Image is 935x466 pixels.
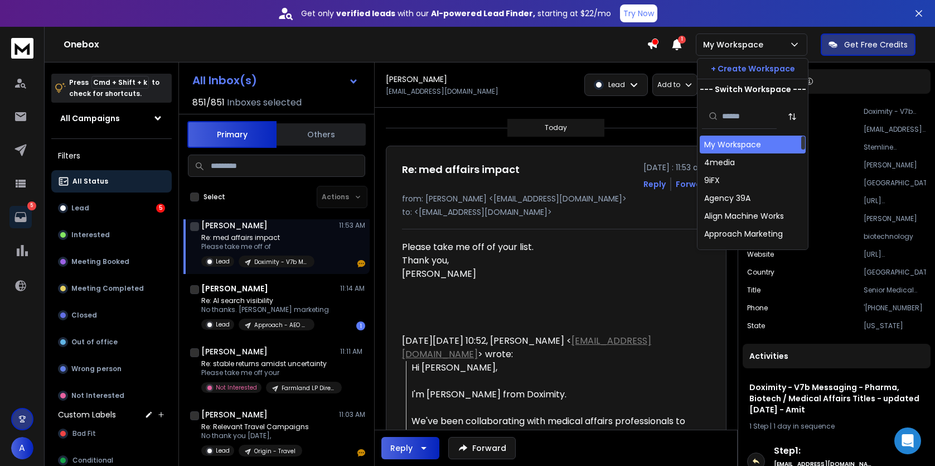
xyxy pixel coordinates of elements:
div: Reply [390,443,413,454]
button: Reply [381,437,439,459]
p: Meeting Completed [71,284,144,293]
p: Out of office [71,338,118,347]
p: [URL][DOMAIN_NAME][PERSON_NAME] [864,196,926,205]
button: Reply [643,179,666,190]
div: My Workspace [704,139,761,150]
div: Open Intercom Messenger [894,427,921,454]
p: Phone [747,304,768,313]
button: Not Interested [51,385,172,407]
div: Activities [743,344,931,368]
p: [US_STATE] [864,321,926,330]
p: Lead [71,204,89,213]
p: No thank you [DATE], [201,431,309,440]
p: Lead [216,320,230,329]
p: Please take me off your [201,368,335,377]
button: Forward [448,437,516,459]
button: Out of office [51,331,172,353]
button: Try Now [620,4,657,22]
div: | [749,422,924,431]
p: Add to [657,80,680,89]
button: A [11,437,33,459]
p: Re: stable returns amidst uncertainty [201,359,335,368]
h1: Onebox [64,38,647,51]
button: All Status [51,170,172,193]
p: 11:11 AM [340,347,365,356]
p: Wrong person [71,364,122,373]
strong: AI-powered Lead Finder, [431,8,535,19]
p: Re: med affairs impact [201,233,314,242]
div: Align Machine Works [704,210,784,222]
p: Get only with our starting at $22/mo [301,8,611,19]
strong: verified leads [336,8,395,19]
span: 1 day in sequence [773,421,835,431]
p: [GEOGRAPHIC_DATA] [864,179,926,188]
span: 851 / 851 [192,96,225,109]
label: Select [204,193,225,201]
p: [GEOGRAPHIC_DATA] [864,268,926,277]
button: Primary [187,121,277,148]
p: 11:14 AM [340,284,365,293]
p: Please take me off of [201,242,314,251]
button: Get Free Credits [821,33,915,56]
button: Closed [51,304,172,326]
div: [PERSON_NAME] [402,267,701,281]
h1: [PERSON_NAME] [201,346,268,357]
p: 5 [27,201,36,210]
h1: [PERSON_NAME] [201,409,268,420]
p: My Workspace [703,39,768,50]
div: 5 [156,204,165,213]
p: Meeting Booked [71,257,129,266]
p: [DATE] : 11:53 am [643,162,710,173]
div: [DATE][DATE] 10:52, [PERSON_NAME] < > wrote: [402,334,701,361]
button: Sort by Sort A-Z [781,105,803,128]
p: Lead [216,446,230,455]
p: [PERSON_NAME] [864,161,926,170]
p: Approach - AEO Campaign [254,321,308,329]
h1: Re: med affairs impact [402,162,520,177]
p: Senior Medical Science Liaison [864,286,926,295]
p: State [747,321,765,330]
p: 11:03 AM [339,410,365,419]
h3: Inboxes selected [227,96,302,109]
p: + Create Workspace [711,63,795,74]
p: Not Interested [71,391,124,400]
h1: [PERSON_NAME] [201,220,268,231]
p: Press to check for shortcuts. [69,77,159,99]
p: Closed [71,311,97,320]
span: 1 [678,36,686,44]
button: Meeting Completed [51,277,172,300]
div: I'm [PERSON_NAME] from Doximity. [411,388,701,401]
p: Origin - Travel [254,447,295,455]
button: Others [277,122,366,147]
div: Agency 39A [704,193,750,204]
button: Lead5 [51,197,172,219]
p: website [747,250,774,259]
h1: [PERSON_NAME] [386,74,447,85]
p: Doximity - V7b Messaging - Pharma, Biotech / Medical Affairs Titles - updated [DATE] - Amit [254,258,308,266]
p: [EMAIL_ADDRESS][DOMAIN_NAME] [864,125,926,134]
p: All Status [72,177,108,186]
div: 1 [356,321,365,330]
p: No thanks. [PERSON_NAME] marketing [201,305,329,314]
div: 4media [704,157,735,168]
p: Get Free Credits [844,39,908,50]
span: Cmd + Shift + k [91,76,149,89]
h3: Filters [51,148,172,164]
h1: All Campaigns [60,113,120,124]
p: [URL][DOMAIN_NAME] [864,250,926,259]
p: Farmland LP Direct Channel - Rani [282,384,335,392]
p: Interested [71,230,110,239]
div: Approach Marketing [704,228,783,239]
h3: Custom Labels [58,409,116,420]
p: Re: AI search visibility [201,296,329,305]
h6: Step 1 : [774,444,871,458]
p: Re: Relevant Travel Campaigns [201,422,309,431]
p: from: [PERSON_NAME] <[EMAIL_ADDRESS][DOMAIN_NAME]> [402,193,710,204]
div: Forward [676,179,710,190]
p: Try Now [623,8,654,19]
div: Thank you, [402,254,701,267]
p: [EMAIL_ADDRESS][DOMAIN_NAME] [386,87,498,96]
h1: Doximity - V7b Messaging - Pharma, Biotech / Medical Affairs Titles - updated [DATE] - Amit [749,382,924,415]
